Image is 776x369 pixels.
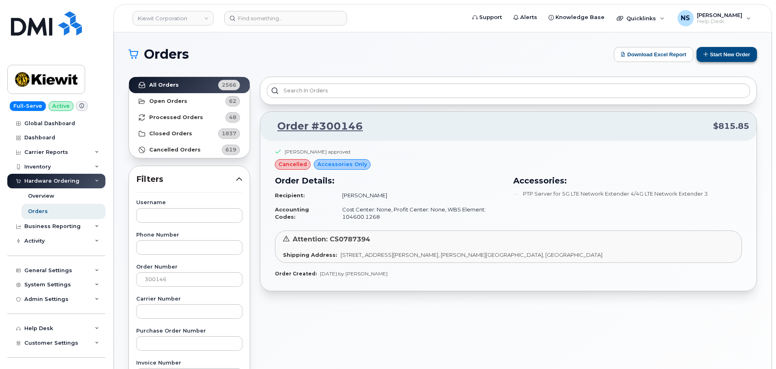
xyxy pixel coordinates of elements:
div: [PERSON_NAME] approved [285,148,350,155]
strong: Order Created: [275,271,317,277]
strong: All Orders [149,82,179,88]
strong: Closed Orders [149,130,192,137]
span: 48 [229,113,236,121]
h3: Order Details: [275,175,504,187]
strong: Processed Orders [149,114,203,121]
label: Carrier Number [136,296,242,302]
td: [PERSON_NAME] [335,188,504,203]
span: Attention: CS0787394 [293,235,370,243]
a: Processed Orders48 [129,109,250,126]
span: $815.85 [713,120,749,132]
label: Purchase Order Number [136,328,242,334]
iframe: Messenger Launcher [741,334,770,363]
span: 62 [229,97,236,105]
span: [DATE] by [PERSON_NAME] [320,271,388,277]
input: Search in orders [267,83,750,98]
button: Start New Order [697,47,757,62]
label: Username [136,200,242,205]
a: All Orders2566 [129,77,250,93]
button: Download Excel Report [614,47,693,62]
label: Phone Number [136,232,242,238]
label: Invoice Number [136,360,242,366]
a: Cancelled Orders619 [129,142,250,158]
a: Open Orders62 [129,93,250,109]
span: 1837 [222,130,236,137]
strong: Shipping Address: [283,252,337,258]
span: 619 [225,146,236,154]
span: Filters [136,173,236,185]
strong: Open Orders [149,98,187,105]
span: Orders [144,48,189,60]
span: 2566 [222,81,236,89]
strong: Cancelled Orders [149,147,201,153]
strong: Accounting Codes: [275,206,309,220]
h3: Accessories: [513,175,742,187]
li: PTP Server for 5G LTE Network Extender 4/4G LTE Network Extender 3 [513,190,742,198]
a: Order #300146 [268,119,363,134]
label: Order Number [136,264,242,270]
a: Closed Orders1837 [129,126,250,142]
td: Cost Center: None, Profit Center: None, WBS Element: 104600.1268 [335,203,504,224]
span: Accessories Only [317,160,367,168]
strong: Recipient: [275,192,305,198]
span: cancelled [279,160,307,168]
span: [STREET_ADDRESS][PERSON_NAME], [PERSON_NAME][GEOGRAPHIC_DATA], [GEOGRAPHIC_DATA] [341,252,602,258]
